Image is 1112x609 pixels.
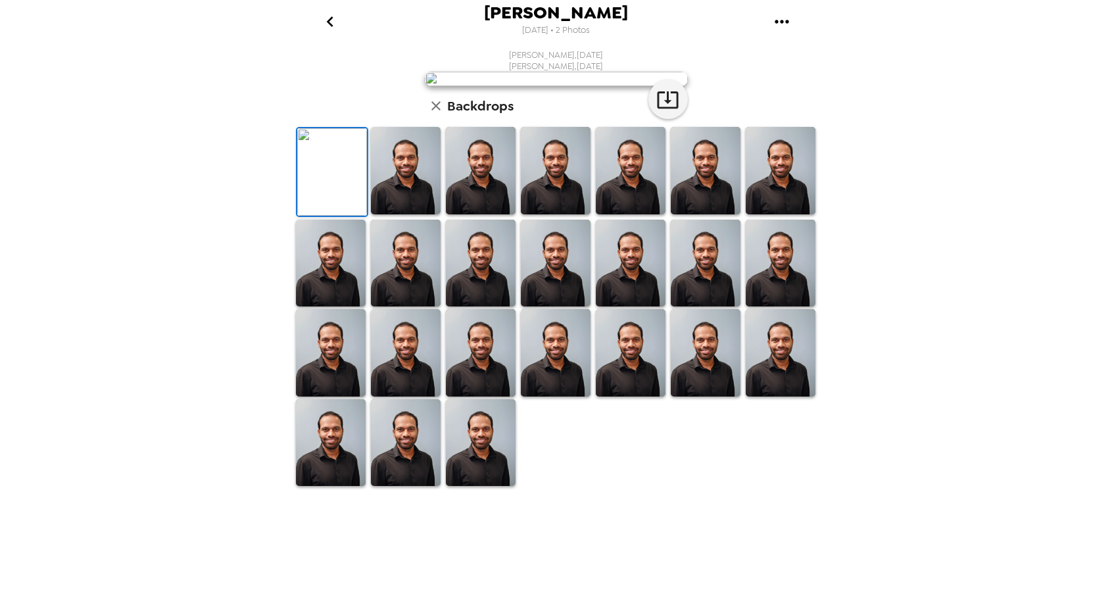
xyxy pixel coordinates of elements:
h6: Backdrops [447,95,514,116]
img: user [425,72,688,86]
span: [PERSON_NAME] , [DATE] [509,61,603,72]
span: [PERSON_NAME] , [DATE] [509,49,603,61]
span: [DATE] • 2 Photos [522,22,590,39]
img: Original [297,128,367,216]
span: [PERSON_NAME] [484,4,628,22]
